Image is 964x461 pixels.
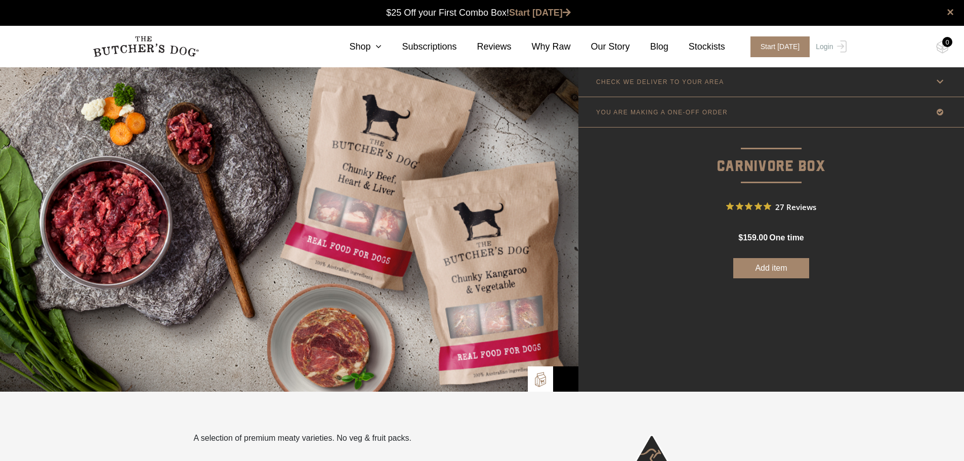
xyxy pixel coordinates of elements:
[743,233,768,242] span: 159.00
[769,233,804,242] span: one time
[936,40,949,54] img: TBD_Cart-Empty.png
[750,36,810,57] span: Start [DATE]
[571,40,630,54] a: Our Story
[775,199,816,214] span: 27 Reviews
[668,40,725,54] a: Stockists
[942,37,952,47] div: 0
[733,258,809,278] button: Add item
[596,78,724,86] p: CHECK WE DELIVER TO YOUR AREA
[382,40,456,54] a: Subscriptions
[533,372,548,387] img: TBD_Build-A-Box.png
[578,128,964,179] p: Carnivore Box
[512,40,571,54] a: Why Raw
[813,36,846,57] a: Login
[578,97,964,127] a: YOU ARE MAKING A ONE-OFF ORDER
[947,6,954,18] a: close
[726,199,816,214] button: Rated 4.9 out of 5 stars from 27 reviews. Jump to reviews.
[558,371,573,387] img: Bowl-Icon2.png
[596,109,728,116] p: YOU ARE MAKING A ONE-OFF ORDER
[329,40,382,54] a: Shop
[457,40,512,54] a: Reviews
[738,233,743,242] span: $
[509,8,571,18] a: Start [DATE]
[578,67,964,97] a: CHECK WE DELIVER TO YOUR AREA
[740,36,814,57] a: Start [DATE]
[630,40,668,54] a: Blog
